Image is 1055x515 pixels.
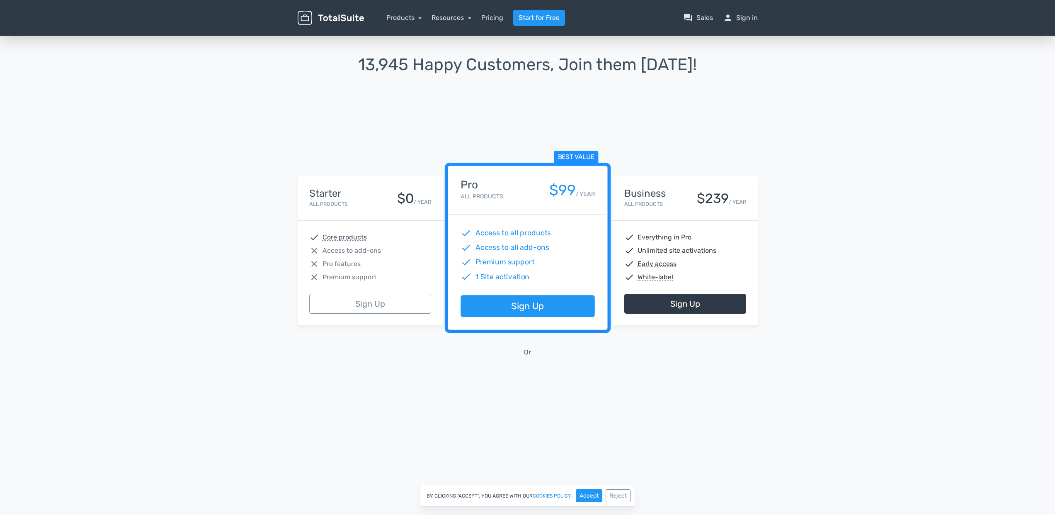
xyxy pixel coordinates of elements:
a: Pricing [481,13,503,23]
span: Or [524,347,531,357]
span: check [624,259,634,269]
img: TotalSuite for WordPress [298,11,364,25]
button: Accept [576,489,602,502]
a: Sign Up [309,294,431,314]
abbr: White-label [638,272,673,282]
button: Reject [606,489,631,502]
a: question_answerSales [683,13,713,23]
span: check [309,232,319,242]
h1: 13,945 Happy Customers, Join them [DATE]! [298,56,758,74]
span: close [309,246,319,256]
a: Resources [432,14,471,22]
span: check [624,272,634,282]
a: Sign Up [461,295,594,317]
a: Products [386,14,422,22]
small: / YEAR [729,198,746,206]
h4: Pro [461,179,503,191]
abbr: Core products [323,232,367,242]
span: check [624,246,634,256]
span: Premium support [475,257,534,268]
a: Start for Free [513,10,565,26]
h4: Business [624,188,666,199]
div: $0 [397,191,414,206]
div: By clicking "Accept", you agree with our . [420,485,635,507]
small: / YEAR [414,198,431,206]
span: close [309,259,319,269]
span: check [624,232,634,242]
a: cookies policy [533,493,571,498]
span: question_answer [683,13,693,23]
span: Unlimited site activations [638,246,716,256]
span: person [723,13,733,23]
h4: Starter [309,188,348,199]
div: $239 [697,191,729,206]
span: Access to all add-ons [475,242,549,253]
span: Premium support [323,272,376,282]
abbr: Early access [638,259,677,269]
span: Everything in Pro [638,232,691,242]
small: All Products [624,201,663,207]
span: check [461,228,471,239]
div: $99 [549,182,575,198]
small: All Products [461,193,503,200]
span: 1 Site activation [475,271,529,282]
span: check [461,242,471,253]
span: close [309,272,319,282]
span: Access to all products [475,228,551,239]
span: Pro features [323,259,361,269]
span: check [461,271,471,282]
span: check [461,257,471,268]
span: Access to add-ons [323,246,381,256]
small: / YEAR [575,190,594,198]
span: Best value [553,151,598,164]
a: Sign Up [624,294,746,314]
a: personSign in [723,13,758,23]
small: All Products [309,201,348,207]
